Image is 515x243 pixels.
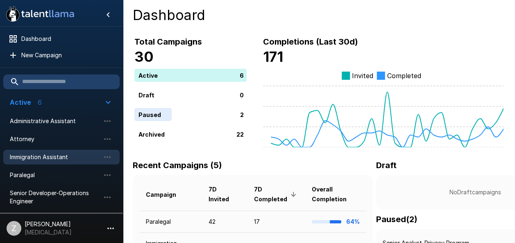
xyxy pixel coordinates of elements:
b: 64% [346,218,360,225]
b: Completions (Last 30d) [263,37,358,47]
span: 7D Completed [254,184,299,204]
b: Draft [376,160,397,170]
b: Total Campaigns [134,37,202,47]
td: Paralegal [139,211,202,232]
b: 171 [263,48,283,65]
span: Campaign [146,190,187,200]
p: 2 [240,110,244,119]
span: 7D Invited [209,184,241,204]
span: Overall Completion [312,184,360,204]
td: 17 [247,211,305,232]
b: Recent Campaigns (5) [133,160,222,170]
h4: Dashboard [133,7,505,24]
p: 0 [240,90,244,99]
b: 30 [134,48,154,65]
b: Paused ( 2 ) [376,214,417,224]
td: 42 [202,211,247,232]
p: 6 [240,71,244,79]
p: 22 [236,130,244,138]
